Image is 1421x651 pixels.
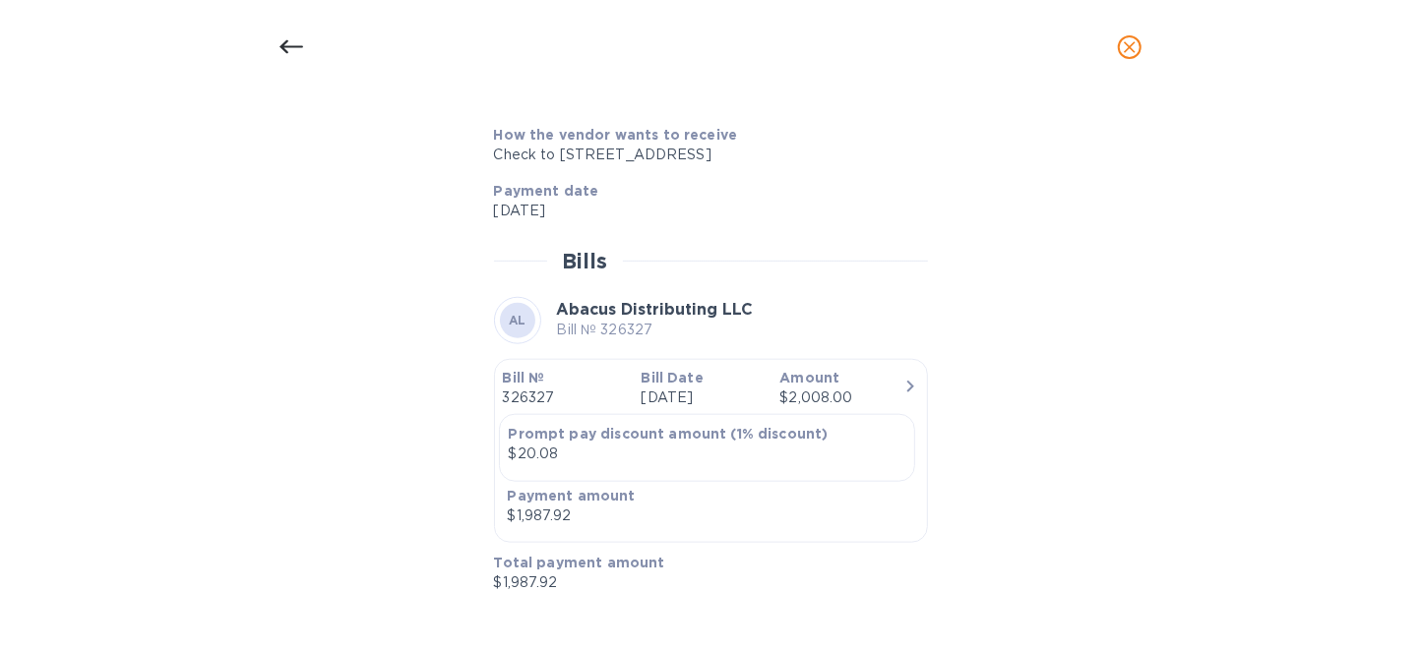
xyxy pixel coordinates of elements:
[641,370,703,385] b: Bill Date
[494,127,738,143] b: How the vendor wants to receive
[503,370,545,385] b: Bill №
[494,201,912,221] p: [DATE]
[494,359,928,543] button: Bill №326327Bill Date[DATE]Amount$2,008.00Prompt pay discount amount (1% discount)$20.08Payment a...
[508,505,647,526] div: $1,987.92
[494,572,912,593] p: $1,987.92
[509,426,829,442] b: Prompt pay discount amount (1% discount)
[557,320,754,340] p: Bill № 326327
[779,387,902,408] div: $2,008.00
[494,555,665,570] b: Total payment amount
[503,387,626,408] p: 326327
[563,249,607,273] h2: Bills
[509,313,526,327] b: AL
[641,387,764,408] p: [DATE]
[509,444,905,464] p: $20.08
[557,300,754,319] b: Abacus Distributing LLC
[494,145,912,165] p: Check to [STREET_ADDRESS]
[1106,24,1153,71] button: close
[494,183,599,199] b: Payment date
[508,488,636,503] b: Payment amount
[779,370,839,385] b: Amount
